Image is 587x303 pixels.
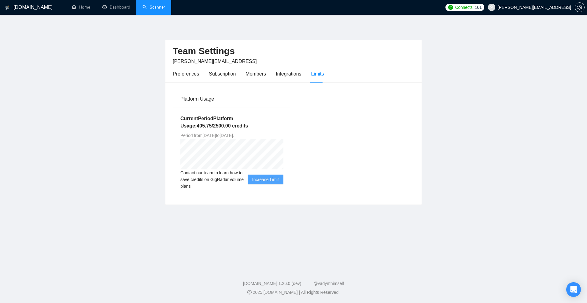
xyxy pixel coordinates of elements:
[102,5,130,10] a: dashboardDashboard
[313,281,344,286] a: @vadymhimself
[180,169,248,190] span: Contact our team to learn how to save credits on GigRadar volume plans
[72,5,90,10] a: homeHome
[5,3,9,13] img: logo
[575,5,584,10] span: setting
[180,115,283,130] h5: Current Period Platform Usage: 405.75 / 2500.00 credits
[173,59,257,64] span: [PERSON_NAME][EMAIL_ADDRESS]
[455,4,474,11] span: Connects:
[246,70,266,78] div: Members
[142,5,165,10] a: searchScanner
[248,175,283,184] button: Increase Limit
[173,45,414,57] h2: Team Settings
[173,70,199,78] div: Preferences
[276,70,301,78] div: Integrations
[566,282,581,297] div: Open Intercom Messenger
[180,90,283,108] div: Platform Usage
[180,133,234,138] span: Period from [DATE] to [DATE] .
[575,2,585,12] button: setting
[475,4,482,11] span: 101
[311,70,324,78] div: Limits
[5,289,582,296] div: 2025 [DOMAIN_NAME] | All Rights Reserved.
[247,290,252,294] span: copyright
[209,70,236,78] div: Subscription
[252,176,279,183] span: Increase Limit
[448,5,453,10] img: upwork-logo.png
[575,5,585,10] a: setting
[489,5,494,9] span: user
[243,281,301,286] a: [DOMAIN_NAME] 1.26.0 (dev)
